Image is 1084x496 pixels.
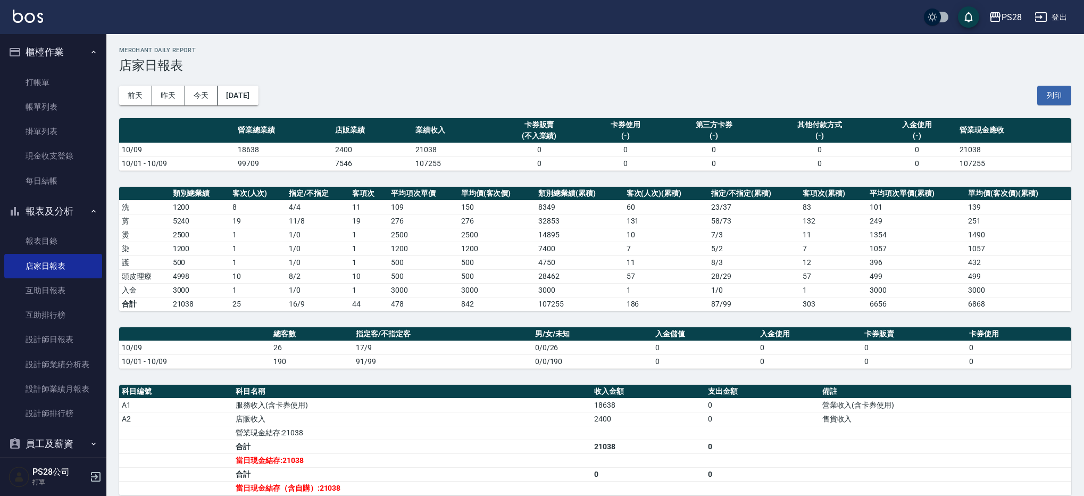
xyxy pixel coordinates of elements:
[820,412,1071,426] td: 售貨收入
[119,412,233,426] td: A2
[119,255,170,269] td: 護
[532,354,653,368] td: 0/0/190
[800,214,867,228] td: 132
[458,242,536,255] td: 1200
[170,283,230,297] td: 3000
[286,297,349,311] td: 16/9
[233,481,591,495] td: 當日現金結存（含自購）:21038
[536,297,623,311] td: 107255
[708,255,800,269] td: 8 / 3
[388,228,458,242] td: 2500
[965,228,1071,242] td: 1490
[536,269,623,283] td: 28462
[388,283,458,297] td: 3000
[965,255,1071,269] td: 432
[705,385,819,399] th: 支出金額
[286,283,349,297] td: 1 / 0
[708,297,800,311] td: 87/99
[757,354,862,368] td: 0
[458,297,536,311] td: 842
[985,6,1026,28] button: PS28
[458,214,536,228] td: 276
[233,412,591,426] td: 店販收入
[585,156,665,170] td: 0
[705,398,819,412] td: 0
[185,86,218,105] button: 今天
[591,412,705,426] td: 2400
[332,118,413,143] th: 店販業績
[536,228,623,242] td: 14895
[862,327,966,341] th: 卡券販賣
[4,38,102,66] button: 櫃檯作業
[624,228,709,242] td: 10
[966,327,1071,341] th: 卡券使用
[286,269,349,283] td: 8 / 2
[458,269,536,283] td: 500
[230,255,286,269] td: 1
[4,401,102,426] a: 設計師排行榜
[388,200,458,214] td: 109
[867,297,965,311] td: 6656
[705,467,819,481] td: 0
[879,119,954,130] div: 入金使用
[119,200,170,214] td: 洗
[867,269,965,283] td: 499
[388,187,458,201] th: 平均項次單價
[349,255,388,269] td: 1
[591,440,705,453] td: 21038
[862,341,966,354] td: 0
[271,327,353,341] th: 總客數
[765,119,874,130] div: 其他付款方式
[867,242,965,255] td: 1057
[585,143,665,156] td: 0
[4,197,102,225] button: 報表及分析
[1037,86,1071,105] button: 列印
[286,255,349,269] td: 1 / 0
[668,130,760,142] div: (-)
[708,283,800,297] td: 1 / 0
[230,200,286,214] td: 8
[708,228,800,242] td: 7 / 3
[119,242,170,255] td: 染
[458,200,536,214] td: 150
[591,398,705,412] td: 18638
[4,430,102,458] button: 員工及薪資
[349,283,388,297] td: 1
[800,255,867,269] td: 12
[332,143,413,156] td: 2400
[4,119,102,144] a: 掛單列表
[591,385,705,399] th: 收入金額
[588,119,663,130] div: 卡券使用
[4,70,102,95] a: 打帳單
[4,169,102,193] a: 每日結帳
[763,143,877,156] td: 0
[230,242,286,255] td: 1
[965,187,1071,201] th: 單均價(客次價)(累積)
[233,426,591,440] td: 營業現金結存:21038
[119,228,170,242] td: 燙
[119,47,1071,54] h2: Merchant Daily Report
[233,467,591,481] td: 合計
[286,214,349,228] td: 11 / 8
[233,440,591,453] td: 合計
[458,228,536,242] td: 2500
[800,283,867,297] td: 1
[32,477,87,487] p: 打單
[4,144,102,168] a: 現金收支登錄
[286,242,349,255] td: 1 / 0
[353,327,532,341] th: 指定客/不指定客
[230,297,286,311] td: 25
[286,200,349,214] td: 4 / 4
[708,187,800,201] th: 指定/不指定(累積)
[820,385,1071,399] th: 備註
[235,156,332,170] td: 99709
[9,466,30,487] img: Person
[867,187,965,201] th: 平均項次單價(累積)
[800,187,867,201] th: 客項次(累積)
[388,214,458,228] td: 276
[119,283,170,297] td: 入金
[493,156,585,170] td: 0
[119,143,235,156] td: 10/09
[286,228,349,242] td: 1 / 0
[624,269,709,283] td: 57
